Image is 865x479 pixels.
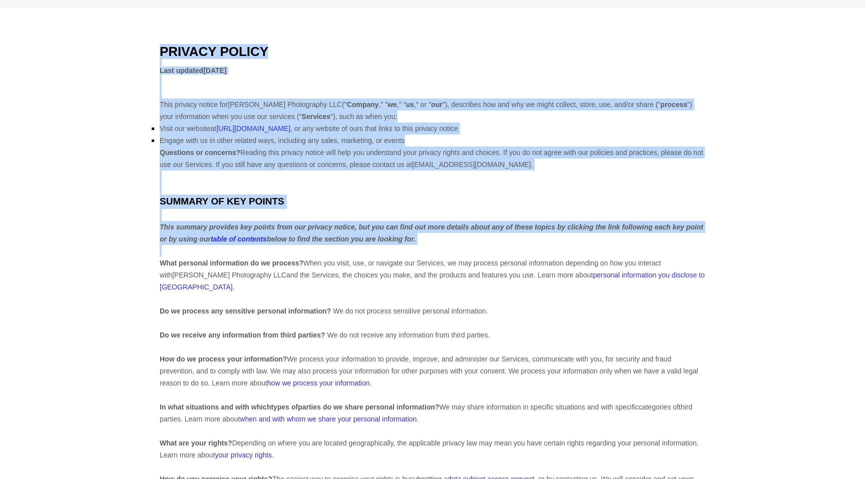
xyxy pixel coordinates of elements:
[160,100,445,108] span: This privacy notice for ( " ," " ," " ," or " "
[660,100,687,108] strong: process
[417,415,419,423] span: .
[160,259,303,267] strong: What personal information do we process?
[267,379,370,387] a: how we process your information
[160,148,703,168] span: Reading this privacy notice will help you understand your privacy rights and choices. If you do n...
[160,271,705,291] a: personal information you disclose to [GEOGRAPHIC_DATA]
[160,439,699,459] span: Depending on where you are located geographically, the applicable privacy law may mean you have c...
[160,403,440,411] strong: In what situations and with which types of parties do we share personal information?
[160,307,331,315] strong: Do we process any sensitive personal information?
[211,235,267,243] a: table of contents
[160,259,661,279] span: When you visit, use, or navigate our Services, we may process personal information depending on h...
[387,100,397,108] strong: we
[431,100,443,108] strong: our
[290,124,458,132] bdt: , or any website of ours that links to this privacy notice
[272,451,274,459] span: .
[160,44,268,59] bdt: PRIVACY POLICY
[160,136,405,144] span: Engage with us in other related ways, including any sales, marketing, or events
[216,124,290,132] a: [URL][DOMAIN_NAME]
[160,331,325,339] strong: Do we receive any information from third parties?
[215,451,272,459] a: your privacy rights
[160,66,227,74] span: Last updated
[160,331,490,339] span: We do not receive any information from third parties.
[160,196,284,206] span: SUMMARY OF KEY POINTS
[412,160,531,168] bdt: [EMAIL_ADDRESS][DOMAIN_NAME]
[160,355,698,387] span: We process your information to provide, improve, and administer our Services, communicate with yo...
[369,379,371,387] span: .
[302,112,331,120] strong: Services
[160,355,287,363] strong: How do we process your information?
[160,124,458,132] span: Visit our website at
[233,283,235,291] span: .
[160,223,703,243] em: This summary provides key points from our privacy notice, but you can find out more details about...
[160,439,232,447] strong: What are your rights?
[406,100,414,108] strong: us
[347,100,379,108] strong: Company
[240,415,416,423] a: when and with whom we share your personal information
[172,271,286,279] bdt: [PERSON_NAME] Photography LLC
[160,307,488,315] span: We do not process sensitive personal information.
[160,148,240,156] strong: Questions or concerns?
[267,235,415,243] em: below to find the section you are looking for.
[203,66,226,74] bdt: [DATE]
[228,100,342,108] bdt: [PERSON_NAME] Photography LLC
[160,403,692,423] span: We may share information in specific situations and with specific categories of third parties. Le...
